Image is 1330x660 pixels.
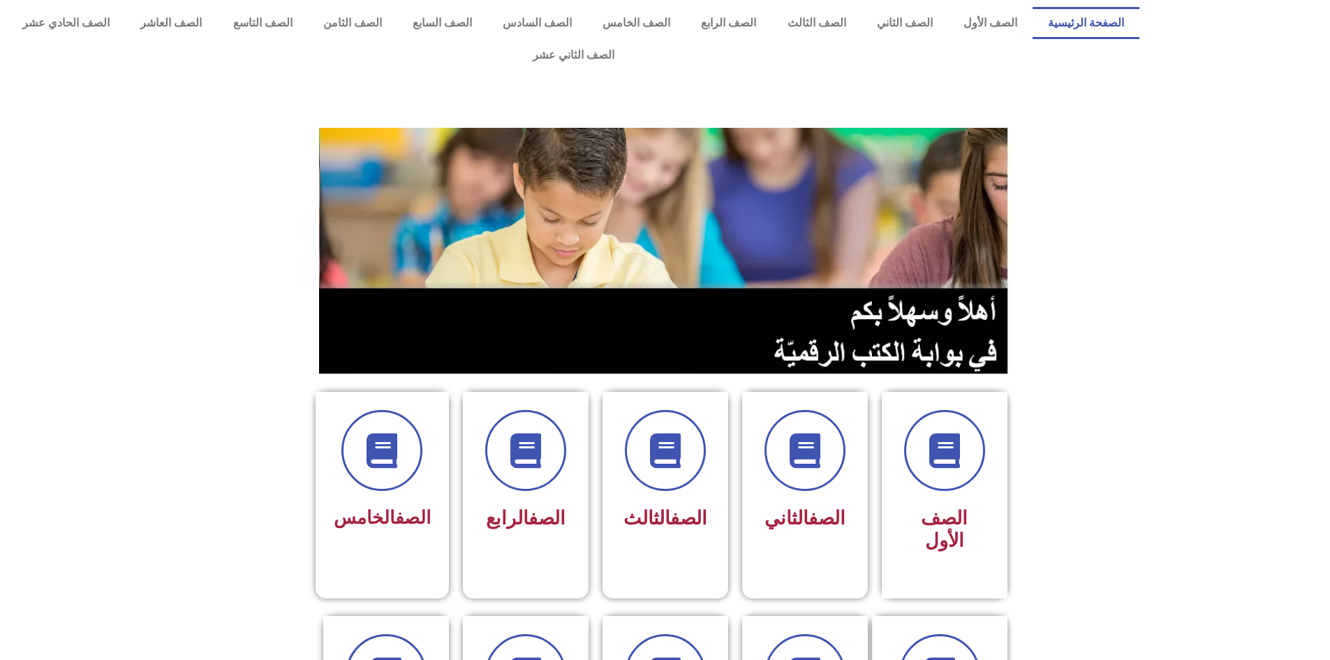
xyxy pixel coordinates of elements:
[862,7,948,39] a: الصف الثاني
[7,7,125,39] a: الصف الحادي عشر
[764,507,845,529] span: الثاني
[921,507,968,552] span: الصف الأول
[395,507,431,528] a: الصف
[334,507,431,528] span: الخامس
[217,7,307,39] a: الصف التاسع
[308,7,397,39] a: الصف الثامن
[486,507,566,529] span: الرابع
[529,507,566,529] a: الصف
[7,39,1139,71] a: الصف الثاني عشر
[686,7,771,39] a: الصف الرابع
[771,7,861,39] a: الصف الثالث
[125,7,217,39] a: الصف العاشر
[1033,7,1139,39] a: الصفحة الرئيسية
[397,7,487,39] a: الصف السابع
[623,507,707,529] span: الثالث
[808,507,845,529] a: الصف
[948,7,1033,39] a: الصف الأول
[487,7,587,39] a: الصف السادس
[670,507,707,529] a: الصف
[587,7,686,39] a: الصف الخامس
